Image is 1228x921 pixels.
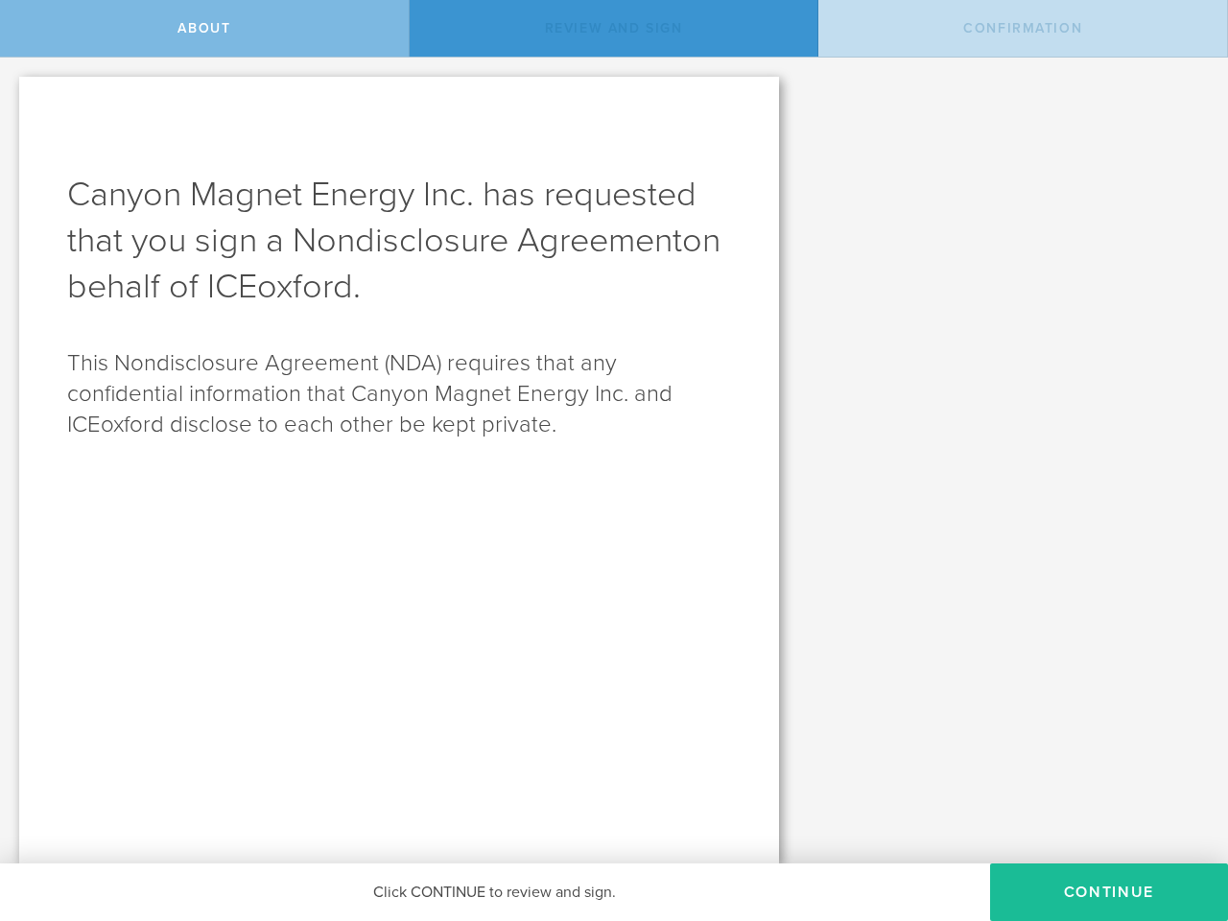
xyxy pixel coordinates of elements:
p: This Nondisclosure Agreement (NDA) requires that any confidential information that Canyon Magnet ... [67,348,731,440]
span: Review and sign [545,20,683,36]
span: About [177,20,230,36]
button: Continue [990,863,1228,921]
span: Confirmation [963,20,1082,36]
h1: Canyon Magnet Energy Inc. has requested that you sign a Nondisclosure Agreement . [67,172,731,310]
